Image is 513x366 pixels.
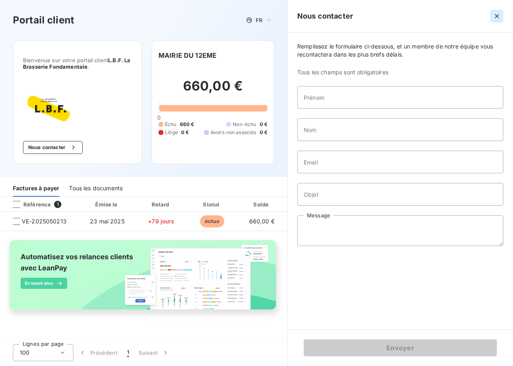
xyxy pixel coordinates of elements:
[158,78,267,102] h2: 660,00 €
[297,151,503,173] input: placeholder
[13,180,59,197] div: Factures à payer
[297,118,503,141] input: placeholder
[256,17,262,23] span: FR
[137,200,186,208] div: Retard
[122,344,134,361] button: 1
[69,180,123,197] div: Tous les documents
[157,114,161,121] span: 0
[165,121,177,128] span: Échu
[23,57,132,70] span: Bienvenue sur votre portail client .
[297,183,503,206] input: placeholder
[6,201,51,208] div: Référence
[165,129,178,136] span: Litige
[81,200,133,208] div: Émise le
[297,68,503,76] span: Tous les champs sont obligatoires
[22,217,67,225] span: VE-2025050213
[90,218,125,225] span: 23 mai 2025
[23,89,75,128] img: Company logo
[158,50,217,60] h6: MAIRIE DU 12EME
[297,42,503,59] span: Remplissez le formulaire ci-dessous, et un membre de notre équipe vous recontactera dans les plus...
[249,218,275,225] span: 660,00 €
[127,349,129,357] span: 1
[73,344,122,361] button: Précédent
[54,201,61,208] span: 1
[304,339,497,356] button: Envoyer
[23,141,83,154] button: Nous contacter
[211,129,256,136] span: Avoirs non associés
[297,86,503,109] input: placeholder
[23,57,130,70] span: L.B.F. La Brasserie Fondamentale
[13,13,74,27] h3: Portail client
[297,11,353,22] h5: Nous contacter
[260,129,267,136] span: 0 €
[260,121,267,128] span: 0 €
[233,121,256,128] span: Non-échu
[20,349,29,357] span: 100
[134,344,175,361] button: Suivant
[148,218,174,225] span: +79 jours
[180,121,194,128] span: 660 €
[200,215,224,227] span: échue
[239,200,285,208] div: Solde
[181,129,189,136] span: 0 €
[3,236,284,322] img: banner
[188,200,236,208] div: Statut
